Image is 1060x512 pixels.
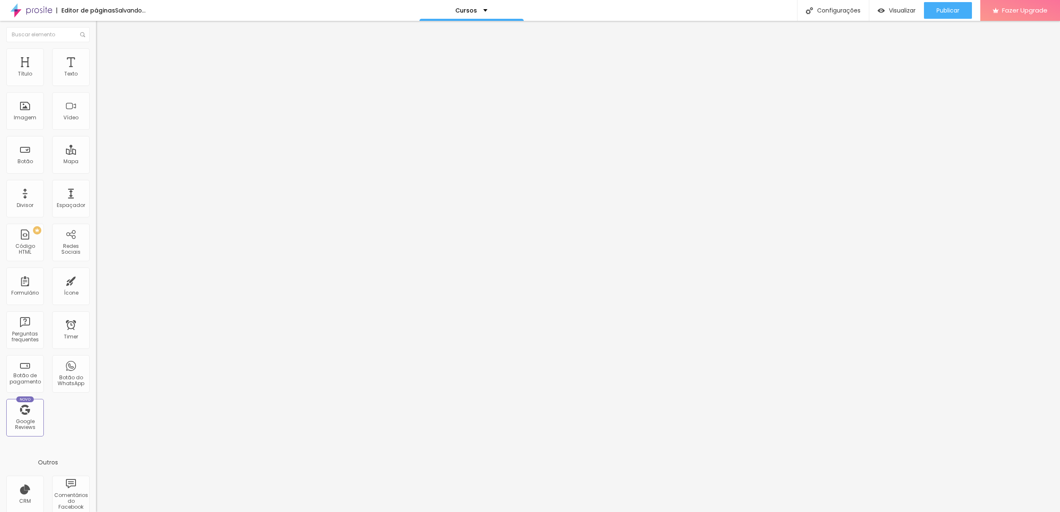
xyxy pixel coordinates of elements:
div: Salvando... [115,8,146,13]
img: Icone [806,7,813,14]
span: Publicar [936,7,959,14]
img: view-1.svg [878,7,885,14]
button: Publicar [924,2,972,19]
div: Mapa [63,159,78,164]
img: Icone [80,32,85,37]
input: Buscar elemento [6,27,90,42]
div: Google Reviews [8,419,41,431]
div: Código HTML [8,243,41,255]
div: Texto [64,71,78,77]
div: Divisor [17,202,33,208]
div: Botão [18,159,33,164]
div: Timer [64,334,78,340]
span: Fazer Upgrade [1002,7,1047,14]
div: Imagem [14,115,36,121]
div: Botão do WhatsApp [54,375,87,387]
div: Ícone [64,290,78,296]
div: Vídeo [63,115,78,121]
div: Redes Sociais [54,243,87,255]
p: Cursos [455,8,477,13]
div: Botão de pagamento [8,373,41,385]
div: Espaçador [57,202,85,208]
div: Título [18,71,32,77]
div: CRM [19,498,31,504]
span: Visualizar [889,7,916,14]
div: Formulário [11,290,39,296]
div: Comentários do Facebook [54,492,87,510]
div: Perguntas frequentes [8,331,41,343]
div: Editor de páginas [56,8,115,13]
button: Visualizar [869,2,924,19]
div: Novo [16,396,34,402]
iframe: Editor [96,21,1060,512]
